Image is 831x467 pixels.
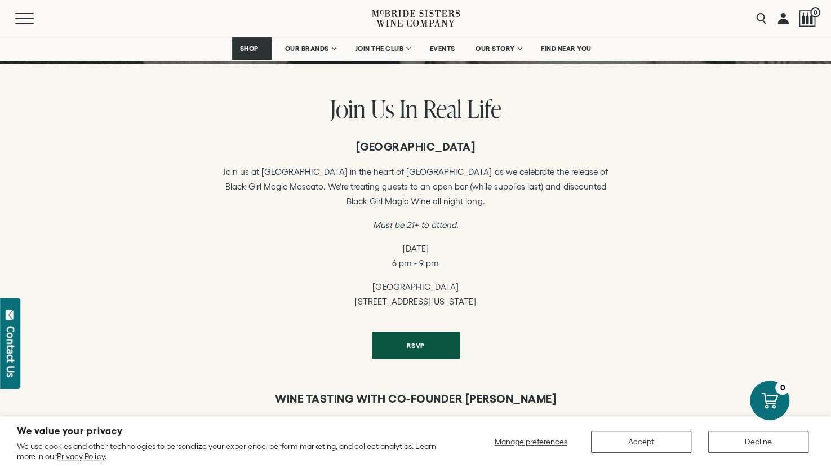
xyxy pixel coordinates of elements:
[57,452,106,461] a: Privacy Policy.
[468,37,528,60] a: OUR STORY
[373,220,458,230] em: Must be 21+ to attend.
[221,241,610,271] p: [DATE] 6 pm - 9 pm
[239,45,259,52] span: SHOP
[232,37,272,60] a: SHOP
[285,45,328,52] span: OUR BRANDS
[534,37,599,60] a: FIND NEAR YOU
[387,334,445,356] span: RSVP
[330,92,366,125] span: Join
[591,431,691,453] button: Accept
[494,437,567,446] span: Manage preferences
[372,332,460,359] a: RSVP
[15,13,56,24] button: Mobile Menu Trigger
[221,392,610,406] h6: WINE TASTING WITH CO-FOUNDER [PERSON_NAME]
[17,426,447,436] h2: We value your privacy
[355,45,403,52] span: JOIN THE CLUB
[430,45,455,52] span: EVENTS
[277,37,342,60] a: OUR BRANDS
[399,92,418,125] span: In
[5,326,16,377] div: Contact Us
[423,37,463,60] a: EVENTS
[541,45,592,52] span: FIND NEAR YOU
[221,280,610,309] p: [GEOGRAPHIC_DATA] [STREET_ADDRESS][US_STATE]
[810,7,820,17] span: 0
[17,441,447,461] p: We use cookies and other technologies to personalize your experience, perform marketing, and coll...
[487,431,574,453] button: Manage preferences
[348,37,417,60] a: JOIN THE CLUB
[221,140,610,153] h6: [GEOGRAPHIC_DATA]
[476,45,515,52] span: OUR STORY
[708,431,808,453] button: Decline
[221,165,610,209] p: Join us at [GEOGRAPHIC_DATA] in the heart of [GEOGRAPHIC_DATA] as we celebrate the release of Bla...
[467,92,501,125] span: Life
[423,92,462,125] span: Real
[775,381,789,395] div: 0
[371,92,394,125] span: Us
